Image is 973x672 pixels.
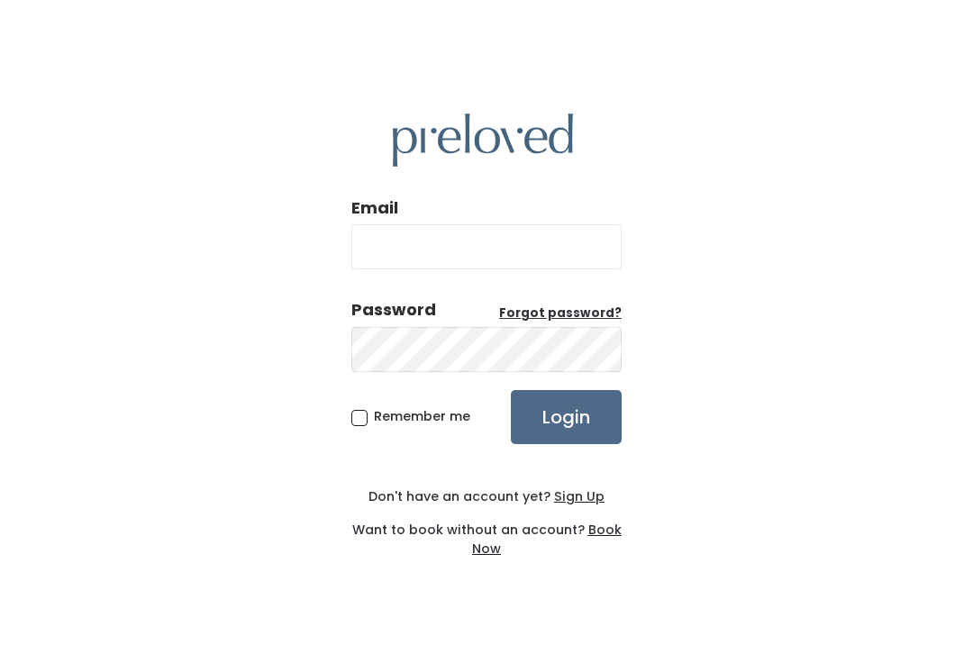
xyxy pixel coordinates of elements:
[511,390,622,444] input: Login
[393,114,573,167] img: preloved logo
[374,407,470,425] span: Remember me
[554,487,605,505] u: Sign Up
[550,487,605,505] a: Sign Up
[499,304,622,322] u: Forgot password?
[351,487,622,506] div: Don't have an account yet?
[351,196,398,220] label: Email
[351,298,436,322] div: Password
[472,521,622,558] a: Book Now
[351,506,622,558] div: Want to book without an account?
[499,304,622,322] a: Forgot password?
